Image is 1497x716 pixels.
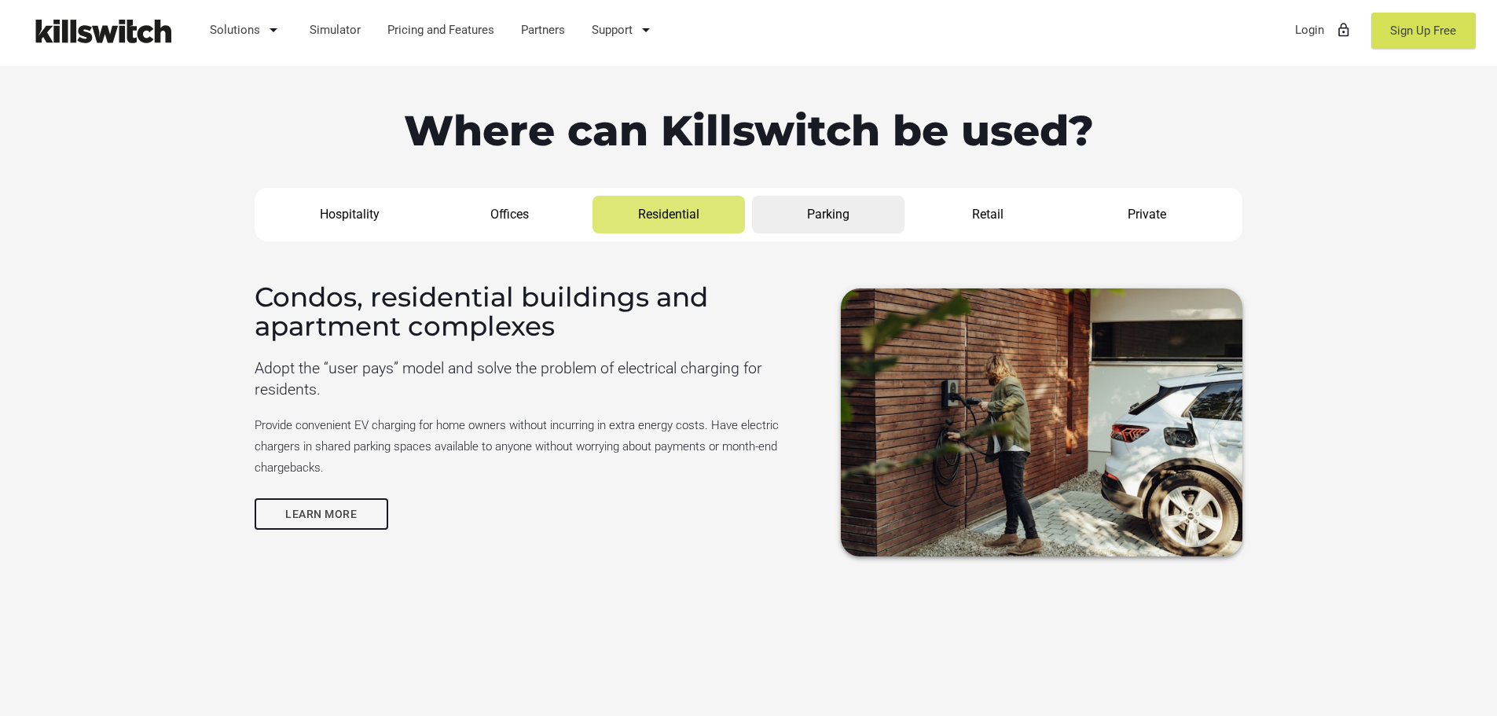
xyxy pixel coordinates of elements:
a: Retail [911,196,1064,233]
a: Offices [433,196,586,233]
p: Adopt the “user pays” model and solve the problem of electrical charging for residents. [255,358,824,400]
a: Private [1070,196,1224,233]
img: Killswitch [24,12,181,50]
a: Parking [752,196,905,233]
i: arrow_drop_down [637,11,655,49]
a: Pricing and Features [380,9,502,50]
a: Sign Up Free [1371,13,1476,49]
a: Loginlock_outline [1288,9,1359,50]
a: Partners [514,9,573,50]
a: Solutions [203,9,291,50]
h4: Condos, residential buildings and apartment complexes [255,283,824,342]
img: EV Charging Station at Residential Building [841,288,1242,556]
i: lock_outline [1336,11,1352,49]
p: Provide convenient EV charging for home owners without incurring in extra energy costs. Have elec... [255,415,824,479]
a: Residential [593,196,746,233]
i: arrow_drop_down [264,11,283,49]
h2: Where can Killswitch be used? [255,105,1243,156]
a: Simulator [303,9,369,50]
a: Learn more [255,498,388,530]
a: Hospitality [273,196,427,233]
a: Support [585,9,663,50]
